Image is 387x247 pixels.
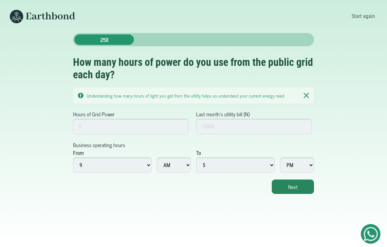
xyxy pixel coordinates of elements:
input: 5 [73,119,189,134]
h2: How many hours of power do you use from the public grid each day? [73,56,314,81]
label: Business operating hours [73,141,125,149]
img: Notication Pane Caution Icon [78,93,83,98]
input: 15000 [196,119,312,134]
div: 25% [74,34,134,45]
div: From [73,149,84,157]
img: Earthbond's long logo for desktop view [10,10,75,23]
label: Last month's utility bill (N) [196,110,249,118]
a: Start again [349,11,377,22]
img: Get Started On Earthbond Via Whatsapp [364,227,378,241]
div: To [196,149,201,157]
img: Notication Pane Close Icon [304,92,309,99]
button: Next [272,180,314,194]
small: Understanding how many hours of light you get from the utility helps us understand your current e... [87,92,285,99]
label: Hours of Grid Power [73,110,115,118]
